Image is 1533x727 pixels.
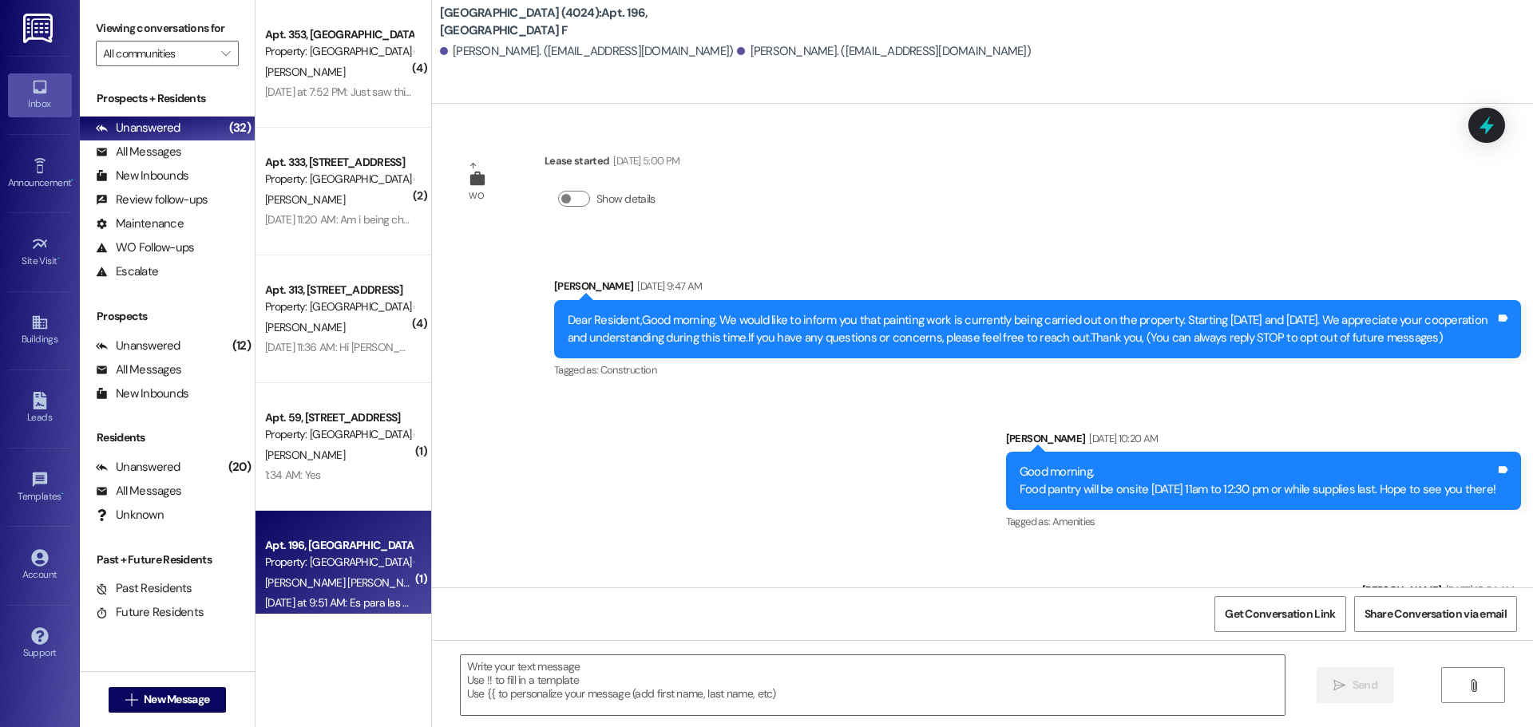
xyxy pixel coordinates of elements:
[1006,510,1521,533] div: Tagged as:
[96,338,180,354] div: Unanswered
[80,429,255,446] div: Residents
[221,47,230,60] i: 
[96,192,208,208] div: Review follow-ups
[265,575,432,590] span: [PERSON_NAME] [PERSON_NAME]
[8,73,72,117] a: Inbox
[265,448,345,462] span: [PERSON_NAME]
[96,459,180,476] div: Unanswered
[8,387,72,430] a: Leads
[96,16,239,41] label: Viewing conversations for
[265,43,413,60] div: Property: [GEOGRAPHIC_DATA] (4024)
[568,312,1495,346] div: Dear Resident,Good morning. We would like to inform you that painting work is currently being car...
[265,426,413,443] div: Property: [GEOGRAPHIC_DATA] (4024)
[1354,596,1517,632] button: Share Conversation via email
[1365,606,1507,622] span: Share Conversation via email
[23,14,56,43] img: ResiDesk Logo
[737,43,1031,60] div: [PERSON_NAME]. ([EMAIL_ADDRESS][DOMAIN_NAME])
[1362,582,1521,604] div: [PERSON_NAME]
[440,5,759,39] b: [GEOGRAPHIC_DATA] (4024): Apt. 196, [GEOGRAPHIC_DATA] F
[225,116,255,140] div: (32)
[609,152,679,169] div: [DATE] 5:00 PM
[96,263,158,280] div: Escalate
[265,65,345,79] span: [PERSON_NAME]
[228,334,255,358] div: (12)
[265,595,695,610] div: [DATE] at 9:51 AM: Es para las personas que tienen cable [PERSON_NAME] o para los de wifi?
[1225,606,1335,622] span: Get Conversation Link
[80,308,255,325] div: Prospects
[144,691,209,708] span: New Message
[265,468,321,482] div: 1:34 AM: Yes
[265,85,864,99] div: [DATE] at 7:52 PM: Just saw this on Neighbors: [URL][DOMAIN_NAME] FYI video showing someone near ...
[8,622,72,666] a: Support
[96,507,164,524] div: Unknown
[96,604,204,621] div: Future Residents
[80,90,255,107] div: Prospects + Residents
[265,171,413,188] div: Property: [GEOGRAPHIC_DATA] (4024)
[8,466,72,509] a: Templates •
[265,409,413,426] div: Apt. 59, [STREET_ADDRESS]
[96,580,192,597] div: Past Residents
[1317,667,1394,703] button: Send
[265,554,413,571] div: Property: [GEOGRAPHIC_DATA] (4024)
[96,168,188,184] div: New Inbounds
[554,358,1521,381] div: Tagged as:
[96,120,180,136] div: Unanswered
[109,687,227,713] button: New Message
[96,239,194,256] div: WO Follow-ups
[265,340,1103,354] div: [DATE] 11:36 AM: Hi [PERSON_NAME], can I get a brief heads up about what's happening with the cab...
[469,188,484,204] div: WO
[8,309,72,352] a: Buildings
[1006,430,1521,452] div: [PERSON_NAME]
[80,551,255,568] div: Past + Future Residents
[61,488,64,500] span: •
[57,253,60,264] span: •
[1020,464,1495,498] div: Good morning, Food pantry will be onsite [DATE] 11am to 12:30 pm or while supplies last. Hope to ...
[1442,582,1515,599] div: [DATE] 10:54 AM
[224,455,255,480] div: (20)
[96,362,181,378] div: All Messages
[596,191,656,207] label: Show details
[8,544,72,587] a: Account
[600,363,656,377] span: Construction
[71,175,73,186] span: •
[265,320,345,334] span: [PERSON_NAME]
[265,537,413,554] div: Apt. 196, [GEOGRAPHIC_DATA] F
[265,26,413,43] div: Apt. 353, [GEOGRAPHIC_DATA] P
[96,215,184,232] div: Maintenance
[1052,515,1095,528] span: Amenities
[1468,679,1480,692] i: 
[125,693,137,706] i: 
[1353,677,1377,693] span: Send
[440,43,734,60] div: [PERSON_NAME]. ([EMAIL_ADDRESS][DOMAIN_NAME])
[265,154,413,171] div: Apt. 333, [STREET_ADDRESS]
[1214,596,1345,632] button: Get Conversation Link
[554,278,1521,300] div: [PERSON_NAME]
[265,282,413,298] div: Apt. 313, [STREET_ADDRESS]
[96,483,181,500] div: All Messages
[633,278,702,294] div: [DATE] 9:47 AM
[1085,430,1158,447] div: [DATE] 10:20 AM
[545,152,679,175] div: Lease started
[265,192,345,207] span: [PERSON_NAME]
[8,231,72,274] a: Site Visit •
[265,212,718,227] div: [DATE] 11:20 AM: Am i being charged for Cable? Because i don't have a [PERSON_NAME] cable box
[1333,679,1345,692] i: 
[265,298,413,315] div: Property: [GEOGRAPHIC_DATA] (4024)
[96,385,188,402] div: New Inbounds
[96,144,181,160] div: All Messages
[103,41,213,66] input: All communities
